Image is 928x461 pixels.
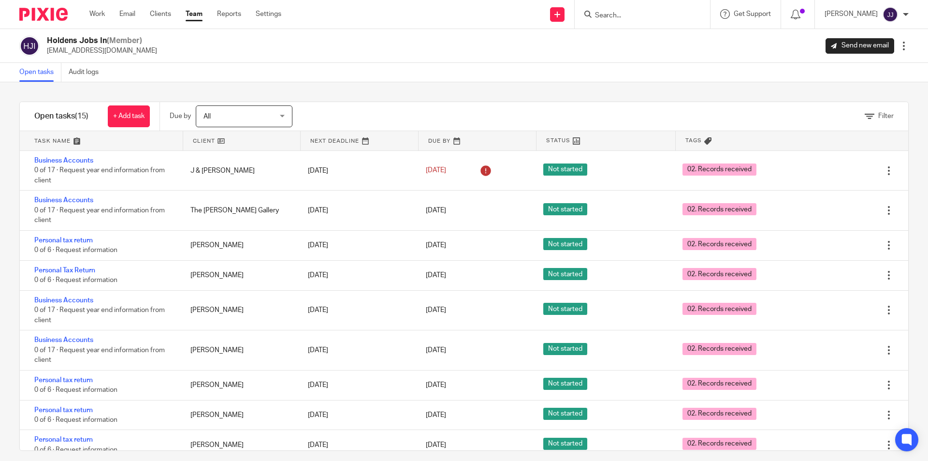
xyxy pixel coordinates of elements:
[34,267,95,274] a: Personal Tax Return
[34,377,93,384] a: Personal tax return
[181,435,298,455] div: [PERSON_NAME]
[426,442,446,448] span: [DATE]
[75,112,88,120] span: (15)
[34,277,117,283] span: 0 of 6 · Request information
[186,9,203,19] a: Team
[682,164,756,176] span: 02. Records received
[682,238,756,250] span: 02. Records received
[107,37,142,45] span: (Member)
[47,36,157,46] h2: Holdens Jobs In
[682,203,756,215] span: 02. Records received
[825,9,878,19] p: [PERSON_NAME]
[594,12,681,20] input: Search
[108,105,150,127] a: + Add task
[682,303,756,315] span: 02. Records received
[181,375,298,395] div: [PERSON_NAME]
[426,167,446,174] span: [DATE]
[34,297,93,304] a: Business Accounts
[256,9,281,19] a: Settings
[426,347,446,354] span: [DATE]
[543,343,587,355] span: Not started
[181,341,298,360] div: [PERSON_NAME]
[34,307,165,324] span: 0 of 17 · Request year end information from client
[34,387,117,393] span: 0 of 6 · Request information
[878,113,894,119] span: Filter
[150,9,171,19] a: Clients
[34,416,117,423] span: 0 of 6 · Request information
[682,438,756,450] span: 02. Records received
[34,446,117,453] span: 0 of 6 · Request information
[543,164,587,176] span: Not started
[34,207,165,224] span: 0 of 17 · Request year end information from client
[543,438,587,450] span: Not started
[181,405,298,425] div: [PERSON_NAME]
[34,237,93,244] a: Personal tax return
[181,266,298,285] div: [PERSON_NAME]
[203,113,211,120] span: All
[543,303,587,315] span: Not started
[170,111,191,121] p: Due by
[181,161,298,180] div: J & [PERSON_NAME]
[426,307,446,313] span: [DATE]
[543,203,587,215] span: Not started
[34,436,93,443] a: Personal tax return
[543,408,587,420] span: Not started
[426,242,446,249] span: [DATE]
[734,11,771,17] span: Get Support
[34,347,165,364] span: 0 of 17 · Request year end information from client
[19,36,40,56] img: svg%3E
[682,378,756,390] span: 02. Records received
[543,378,587,390] span: Not started
[298,375,416,395] div: [DATE]
[546,136,570,145] span: Status
[34,247,117,254] span: 0 of 6 · Request information
[826,38,894,54] a: Send new email
[543,238,587,250] span: Not started
[34,157,93,164] a: Business Accounts
[426,412,446,418] span: [DATE]
[34,407,93,414] a: Personal tax return
[34,167,165,184] span: 0 of 17 · Request year end information from client
[19,8,68,21] img: Pixie
[181,201,298,220] div: The [PERSON_NAME] Gallery
[119,9,135,19] a: Email
[426,207,446,214] span: [DATE]
[34,337,93,343] a: Business Accounts
[298,341,416,360] div: [DATE]
[883,7,898,22] img: svg%3E
[298,266,416,285] div: [DATE]
[298,300,416,320] div: [DATE]
[34,197,93,204] a: Business Accounts
[181,300,298,320] div: [PERSON_NAME]
[19,63,61,82] a: Open tasks
[543,268,587,280] span: Not started
[682,268,756,280] span: 02. Records received
[426,272,446,279] span: [DATE]
[181,236,298,255] div: [PERSON_NAME]
[217,9,241,19] a: Reports
[298,201,416,220] div: [DATE]
[89,9,105,19] a: Work
[34,111,88,121] h1: Open tasks
[298,236,416,255] div: [DATE]
[69,63,106,82] a: Audit logs
[298,435,416,455] div: [DATE]
[47,46,157,56] p: [EMAIL_ADDRESS][DOMAIN_NAME]
[426,382,446,388] span: [DATE]
[298,405,416,425] div: [DATE]
[298,161,416,180] div: [DATE]
[682,343,756,355] span: 02. Records received
[685,136,702,145] span: Tags
[682,408,756,420] span: 02. Records received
